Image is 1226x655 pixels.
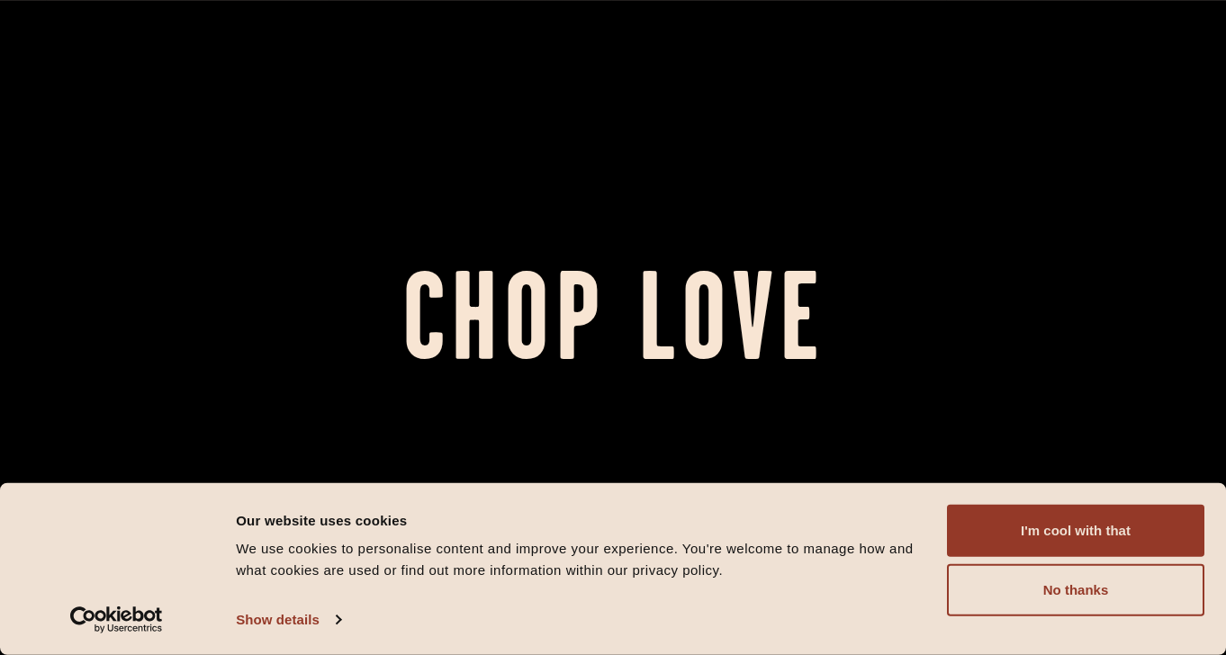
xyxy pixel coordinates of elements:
[236,538,926,581] div: We use cookies to personalise content and improve your experience. You're welcome to manage how a...
[38,606,195,633] a: Usercentrics Cookiebot - opens in a new window
[947,505,1204,557] button: I'm cool with that
[236,606,340,633] a: Show details
[236,509,926,531] div: Our website uses cookies
[947,564,1204,616] button: No thanks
